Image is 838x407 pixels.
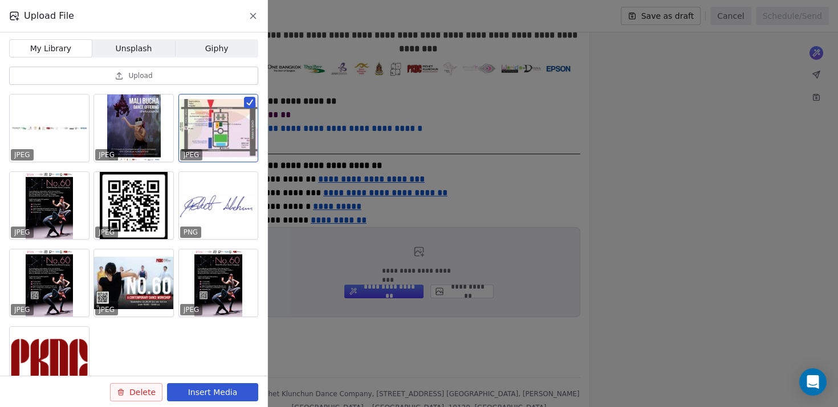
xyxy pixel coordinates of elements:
[184,150,200,159] p: JPEG
[99,305,115,314] p: JPEG
[799,368,827,396] div: Open Intercom Messenger
[184,305,200,314] p: JPEG
[14,150,30,159] p: JPEG
[14,228,30,237] p: JPEG
[184,228,198,237] p: PNG
[128,71,152,80] span: Upload
[9,67,258,85] button: Upload
[99,228,115,237] p: JPEG
[99,150,115,159] p: JPEG
[167,383,258,401] button: Insert Media
[110,383,162,401] button: Delete
[24,9,74,23] span: Upload File
[116,43,152,55] span: Unsplash
[14,305,30,314] p: JPEG
[205,43,229,55] span: Giphy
